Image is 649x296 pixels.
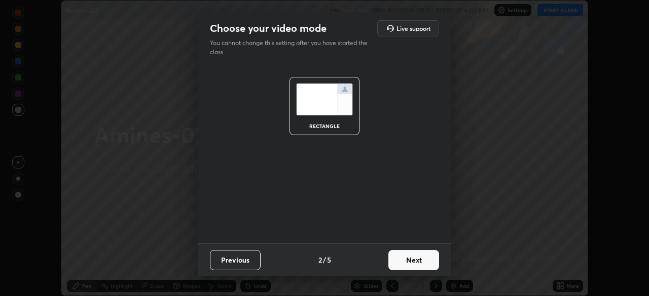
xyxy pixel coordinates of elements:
[304,123,345,129] div: rectangle
[388,250,439,270] button: Next
[327,255,331,265] h4: 5
[210,38,374,57] p: You cannot change this setting after you have started the class
[396,25,430,31] h5: Live support
[323,255,326,265] h4: /
[318,255,322,265] h4: 2
[210,250,261,270] button: Previous
[210,22,327,35] h2: Choose your video mode
[296,83,353,115] img: normalScreenIcon.ae25ed63.svg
